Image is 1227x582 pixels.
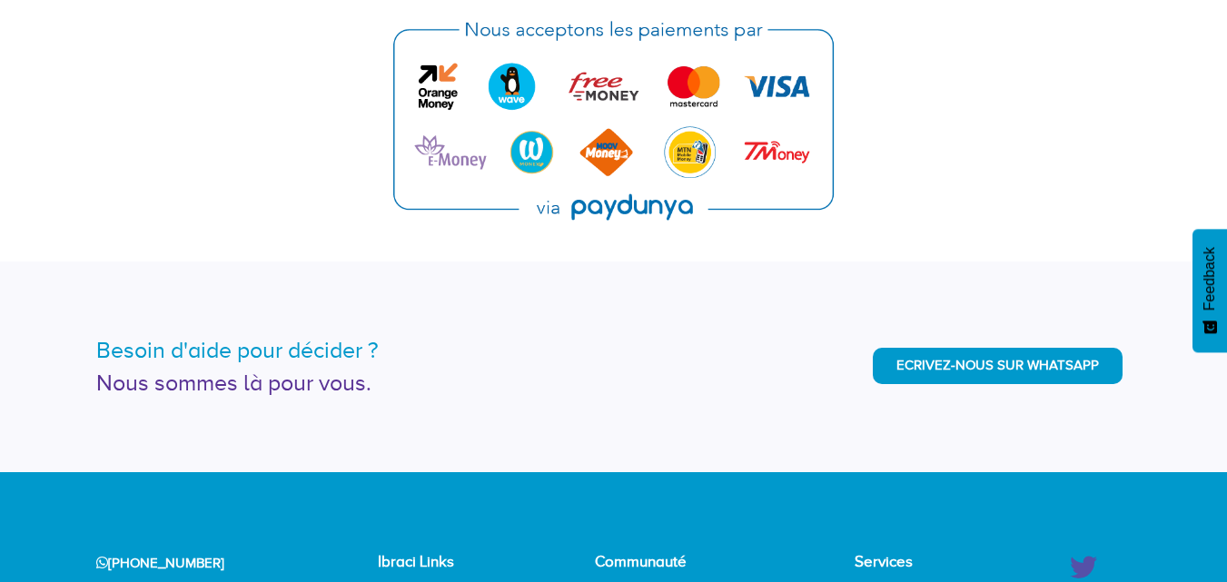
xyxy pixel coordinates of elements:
button: Feedback - Afficher l’enquête [1192,229,1227,352]
a: Ecrivez-nous sur WhatsApp [873,348,1123,383]
h4: Ibraci Links [378,554,496,571]
h4: Services [855,554,992,571]
div: Nous sommes là pour vous. [96,367,600,400]
example-component: Besoin d'aide pour décider ? [96,338,379,362]
h4: Communauté [595,554,720,571]
span: Feedback [1202,247,1218,311]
